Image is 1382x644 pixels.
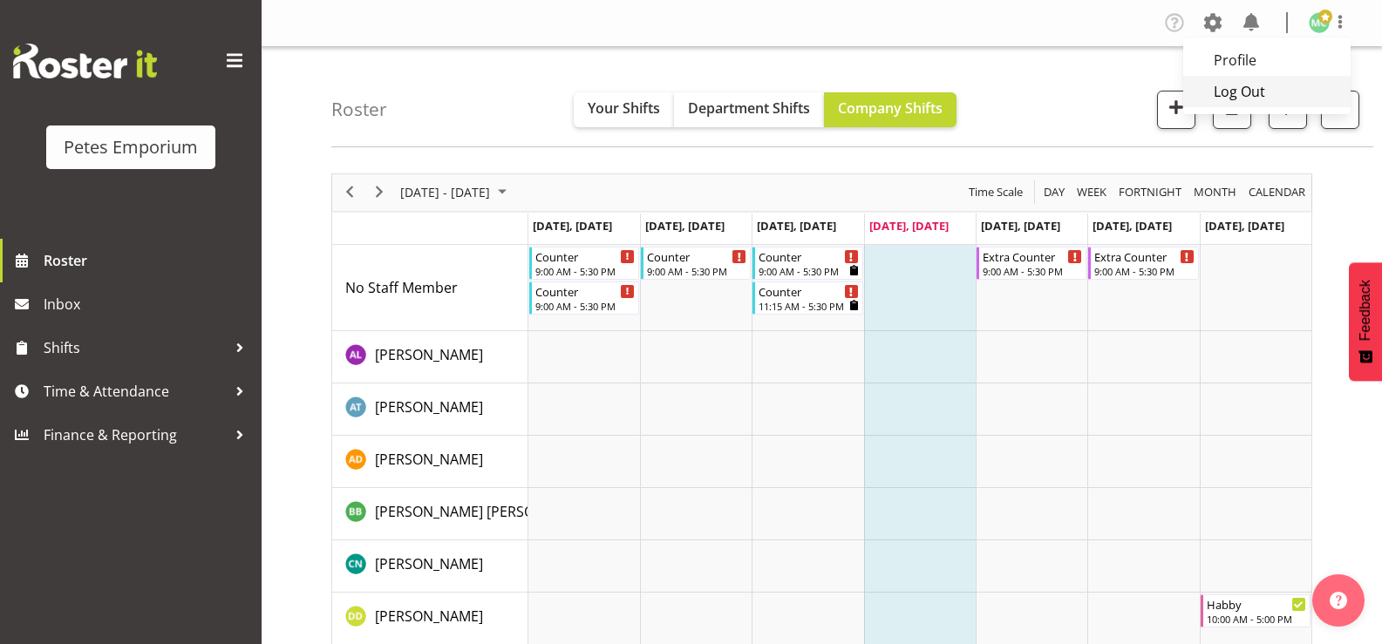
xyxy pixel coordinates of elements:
span: [PERSON_NAME] [375,345,483,364]
span: Company Shifts [838,98,943,118]
div: 9:00 AM - 5:30 PM [535,264,635,278]
button: Timeline Week [1074,181,1110,203]
div: Counter [759,282,858,300]
div: Counter [535,247,635,265]
div: No Staff Member"s event - Counter Begin From Wednesday, October 1, 2025 at 9:00:00 AM GMT+13:00 E... [752,247,862,280]
span: [DATE], [DATE] [1205,218,1284,234]
button: Add a new shift [1157,91,1195,129]
div: No Staff Member"s event - Counter Begin From Tuesday, September 30, 2025 at 9:00:00 AM GMT+13:00 ... [641,247,751,280]
div: 9:00 AM - 5:30 PM [647,264,746,278]
div: 9:00 AM - 5:30 PM [983,264,1082,278]
div: 9:00 AM - 5:30 PM [535,299,635,313]
div: No Staff Member"s event - Counter Begin From Wednesday, October 1, 2025 at 11:15:00 AM GMT+13:00 ... [752,281,862,315]
span: [DATE], [DATE] [869,218,949,234]
div: 9:00 AM - 5:30 PM [759,264,858,278]
button: Timeline Month [1191,181,1240,203]
span: Inbox [44,291,253,317]
span: Shifts [44,335,227,361]
span: Your Shifts [588,98,660,118]
span: [PERSON_NAME] [PERSON_NAME] [375,502,595,521]
div: No Staff Member"s event - Extra Counter Begin From Friday, October 3, 2025 at 9:00:00 AM GMT+13:0... [977,247,1086,280]
img: help-xxl-2.png [1330,592,1347,609]
button: Company Shifts [824,92,957,127]
button: Your Shifts [574,92,674,127]
a: [PERSON_NAME] [375,553,483,574]
span: Roster [44,247,253,274]
span: Fortnight [1117,181,1183,203]
a: [PERSON_NAME] [PERSON_NAME] [375,501,595,522]
span: [DATE], [DATE] [1093,218,1172,234]
img: melissa-cowen2635.jpg [1309,12,1330,33]
span: [PERSON_NAME] [375,397,483,417]
td: No Staff Member resource [332,245,528,331]
a: No Staff Member [345,277,458,298]
div: Petes Emporium [64,134,198,160]
a: [PERSON_NAME] [375,344,483,365]
span: No Staff Member [345,278,458,297]
span: Finance & Reporting [44,422,227,448]
td: Alex-Micheal Taniwha resource [332,383,528,436]
span: [PERSON_NAME] [375,554,483,573]
div: No Staff Member"s event - Counter Begin From Monday, September 29, 2025 at 9:00:00 AM GMT+13:00 E... [529,281,639,315]
div: Sep 29 - Oct 05, 2025 [394,174,517,211]
button: Previous [338,181,362,203]
span: Month [1192,181,1238,203]
button: Next [368,181,391,203]
div: Counter [535,282,635,300]
span: [DATE], [DATE] [645,218,725,234]
a: [PERSON_NAME] [375,449,483,470]
a: Log Out [1183,76,1351,107]
button: Time Scale [966,181,1026,203]
span: Time Scale [967,181,1025,203]
span: [PERSON_NAME] [375,450,483,469]
div: 9:00 AM - 5:30 PM [1094,264,1194,278]
span: Department Shifts [688,98,810,118]
div: 10:00 AM - 5:00 PM [1207,612,1306,626]
div: No Staff Member"s event - Counter Begin From Monday, September 29, 2025 at 9:00:00 AM GMT+13:00 E... [529,247,639,280]
span: calendar [1247,181,1307,203]
td: Beena Beena resource [332,488,528,540]
td: Amelia Denz resource [332,436,528,488]
td: Christine Neville resource [332,540,528,593]
span: Time & Attendance [44,378,227,404]
div: Danielle Donselaar"s event - Habby Begin From Sunday, October 5, 2025 at 10:00:00 AM GMT+13:00 En... [1201,594,1311,627]
div: Extra Counter [1094,247,1194,265]
span: Week [1075,181,1108,203]
td: Abigail Lane resource [332,331,528,383]
div: next period [364,174,394,211]
div: 11:15 AM - 5:30 PM [759,299,858,313]
a: [PERSON_NAME] [375,606,483,627]
div: Habby [1207,595,1306,613]
h4: Roster [331,99,387,119]
button: Feedback - Show survey [1349,262,1382,381]
span: Feedback [1358,280,1373,341]
span: [DATE], [DATE] [533,218,612,234]
div: previous period [335,174,364,211]
button: Fortnight [1116,181,1185,203]
div: No Staff Member"s event - Extra Counter Begin From Saturday, October 4, 2025 at 9:00:00 AM GMT+13... [1088,247,1198,280]
button: October 2025 [398,181,514,203]
a: Profile [1183,44,1351,76]
img: Rosterit website logo [13,44,157,78]
button: Month [1246,181,1309,203]
span: [PERSON_NAME] [375,607,483,626]
a: [PERSON_NAME] [375,397,483,417]
span: [DATE], [DATE] [981,218,1060,234]
span: Day [1042,181,1066,203]
span: [DATE], [DATE] [757,218,836,234]
button: Timeline Day [1041,181,1068,203]
div: Extra Counter [983,247,1082,265]
div: Counter [759,247,858,265]
span: [DATE] - [DATE] [398,181,492,203]
button: Department Shifts [674,92,824,127]
div: Counter [647,247,746,265]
